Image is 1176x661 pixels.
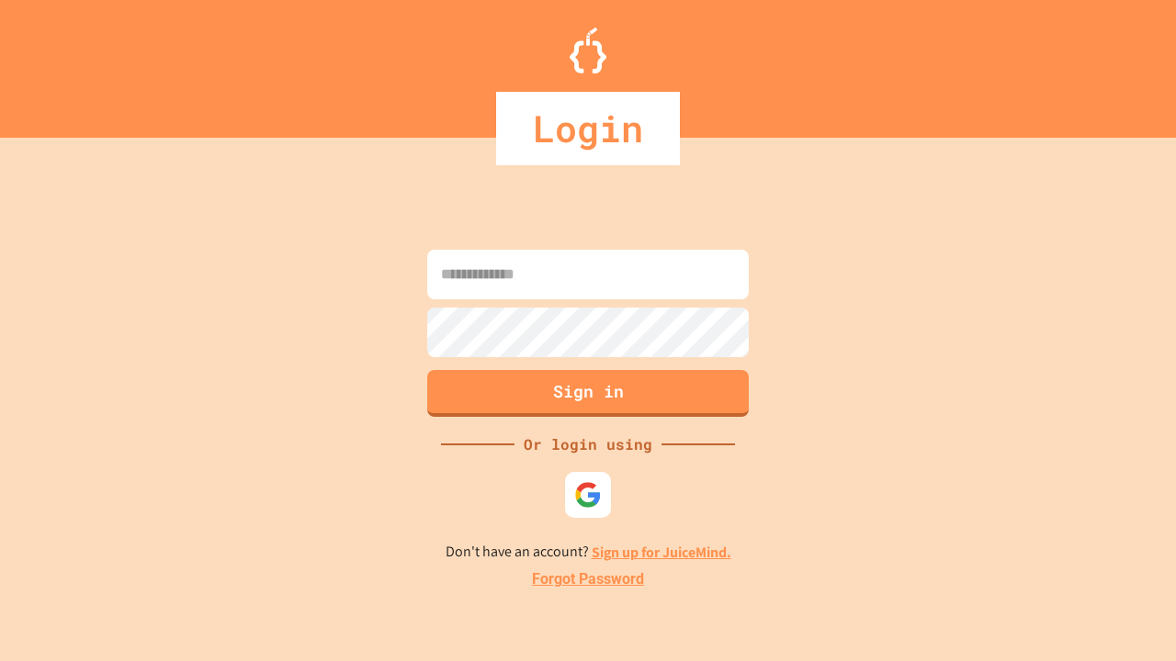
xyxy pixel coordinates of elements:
[446,541,731,564] p: Don't have an account?
[592,543,731,562] a: Sign up for JuiceMind.
[514,433,661,455] div: Or login using
[570,28,606,73] img: Logo.svg
[427,370,749,417] button: Sign in
[574,481,602,509] img: google-icon.svg
[496,92,680,165] div: Login
[532,568,644,590] a: Forgot Password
